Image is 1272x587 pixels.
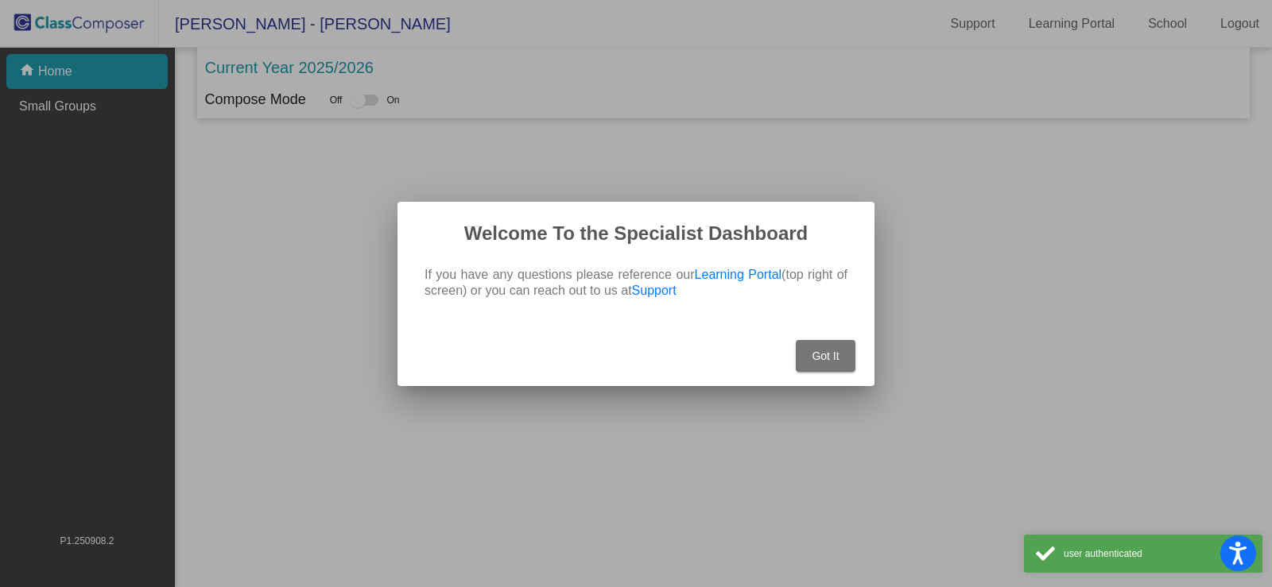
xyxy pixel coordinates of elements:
p: If you have any questions please reference our (top right of screen) or you can reach out to us at [425,267,847,299]
a: Support [632,284,677,297]
span: Got It [812,349,839,362]
div: user authenticated [1064,546,1251,561]
a: Learning Portal [695,268,782,281]
h2: Welcome To the Specialist Dashboard [417,221,855,246]
button: Got It [796,340,855,372]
